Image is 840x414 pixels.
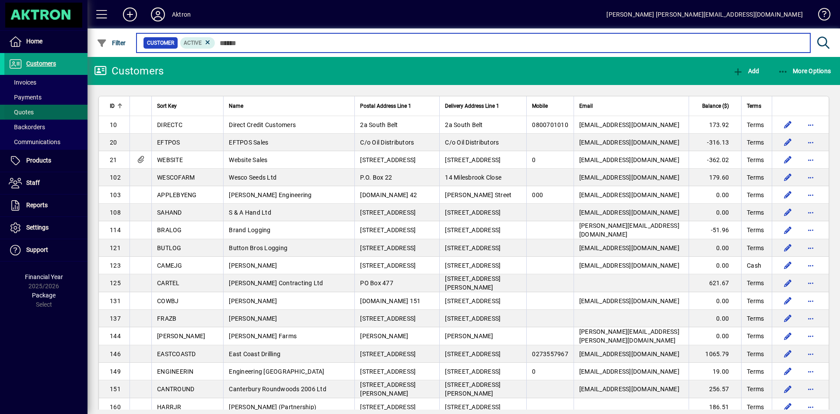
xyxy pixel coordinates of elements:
[229,315,277,322] span: [PERSON_NAME]
[157,280,180,287] span: CARTEL
[781,258,795,272] button: Edit
[4,105,87,120] a: Quotes
[804,188,818,202] button: More options
[445,403,500,410] span: [STREET_ADDRESS]
[804,276,818,290] button: More options
[157,368,194,375] span: ENGINEERIN
[689,292,741,310] td: 0.00
[804,241,818,255] button: More options
[532,191,543,198] span: 000
[110,368,121,375] span: 149
[360,350,416,357] span: [STREET_ADDRESS]
[157,403,182,410] span: HARRJR
[4,172,87,194] a: Staff
[110,403,121,410] span: 160
[445,174,501,181] span: 14 Milesbrook Close
[781,347,795,361] button: Edit
[812,2,829,30] a: Knowledge Base
[110,333,121,340] span: 144
[157,209,182,216] span: SAHAND
[229,139,268,146] span: EFTPOS Sales
[689,257,741,274] td: 0.00
[689,380,741,398] td: 256.57
[689,363,741,380] td: 19.00
[445,275,500,291] span: [STREET_ADDRESS][PERSON_NAME]
[747,191,764,199] span: Terms
[4,120,87,134] a: Backorders
[776,63,833,79] button: More Options
[157,244,182,251] span: BUTLOG
[147,39,174,47] span: Customer
[110,262,121,269] span: 123
[360,403,416,410] span: [STREET_ADDRESS]
[689,169,741,186] td: 179.60
[445,297,500,304] span: [STREET_ADDRESS]
[26,202,48,209] span: Reports
[747,101,761,111] span: Terms
[445,226,500,234] span: [STREET_ADDRESS]
[804,118,818,132] button: More options
[579,386,679,393] span: [EMAIL_ADDRESS][DOMAIN_NAME]
[360,381,416,397] span: [STREET_ADDRESS][PERSON_NAME]
[4,217,87,239] a: Settings
[360,280,393,287] span: PO Box 477
[445,262,500,269] span: [STREET_ADDRESS]
[804,135,818,149] button: More options
[9,94,42,101] span: Payments
[32,292,56,299] span: Package
[804,223,818,237] button: More options
[4,134,87,149] a: Communications
[157,226,182,234] span: BRALOG
[689,134,741,151] td: -316.13
[747,314,764,323] span: Terms
[445,101,499,111] span: Delivery Address Line 1
[157,333,205,340] span: [PERSON_NAME]
[781,382,795,396] button: Edit
[110,174,121,181] span: 102
[445,139,499,146] span: C/o Oil Distributors
[694,101,737,111] div: Balance ($)
[532,101,548,111] span: Mobile
[25,273,63,280] span: Financial Year
[579,368,679,375] span: [EMAIL_ADDRESS][DOMAIN_NAME]
[781,400,795,414] button: Edit
[702,101,729,111] span: Balance ($)
[579,328,679,344] span: [PERSON_NAME][EMAIL_ADDRESS][PERSON_NAME][DOMAIN_NAME]
[579,297,679,304] span: [EMAIL_ADDRESS][DOMAIN_NAME]
[689,186,741,204] td: 0.00
[9,109,34,116] span: Quotes
[804,258,818,272] button: More options
[94,35,128,51] button: Filter
[689,116,741,134] td: 173.92
[689,221,741,239] td: -51.96
[229,101,349,111] div: Name
[579,209,679,216] span: [EMAIL_ADDRESS][DOMAIN_NAME]
[229,244,287,251] span: Button Bros Logging
[781,223,795,237] button: Edit
[445,191,511,198] span: [PERSON_NAME] Street
[157,174,195,181] span: WESCOFARM
[579,121,679,128] span: [EMAIL_ADDRESS][DOMAIN_NAME]
[532,101,568,111] div: Mobile
[360,191,417,198] span: [DOMAIN_NAME] 42
[26,246,48,253] span: Support
[747,138,764,147] span: Terms
[731,63,761,79] button: Add
[229,280,323,287] span: [PERSON_NAME] Contracting Ltd
[157,191,197,198] span: APPLEBYENG
[4,75,87,90] a: Invoices
[747,156,764,164] span: Terms
[445,244,500,251] span: [STREET_ADDRESS]
[360,174,392,181] span: P.O. Box 22
[360,297,420,304] span: [DOMAIN_NAME] 151
[804,170,818,184] button: More options
[579,156,679,163] span: [EMAIL_ADDRESS][DOMAIN_NAME]
[157,139,180,146] span: EFTPOS
[360,209,416,216] span: [STREET_ADDRESS]
[579,101,593,111] span: Email
[804,329,818,343] button: More options
[804,364,818,379] button: More options
[360,262,416,269] span: [STREET_ADDRESS]
[110,297,121,304] span: 131
[804,347,818,361] button: More options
